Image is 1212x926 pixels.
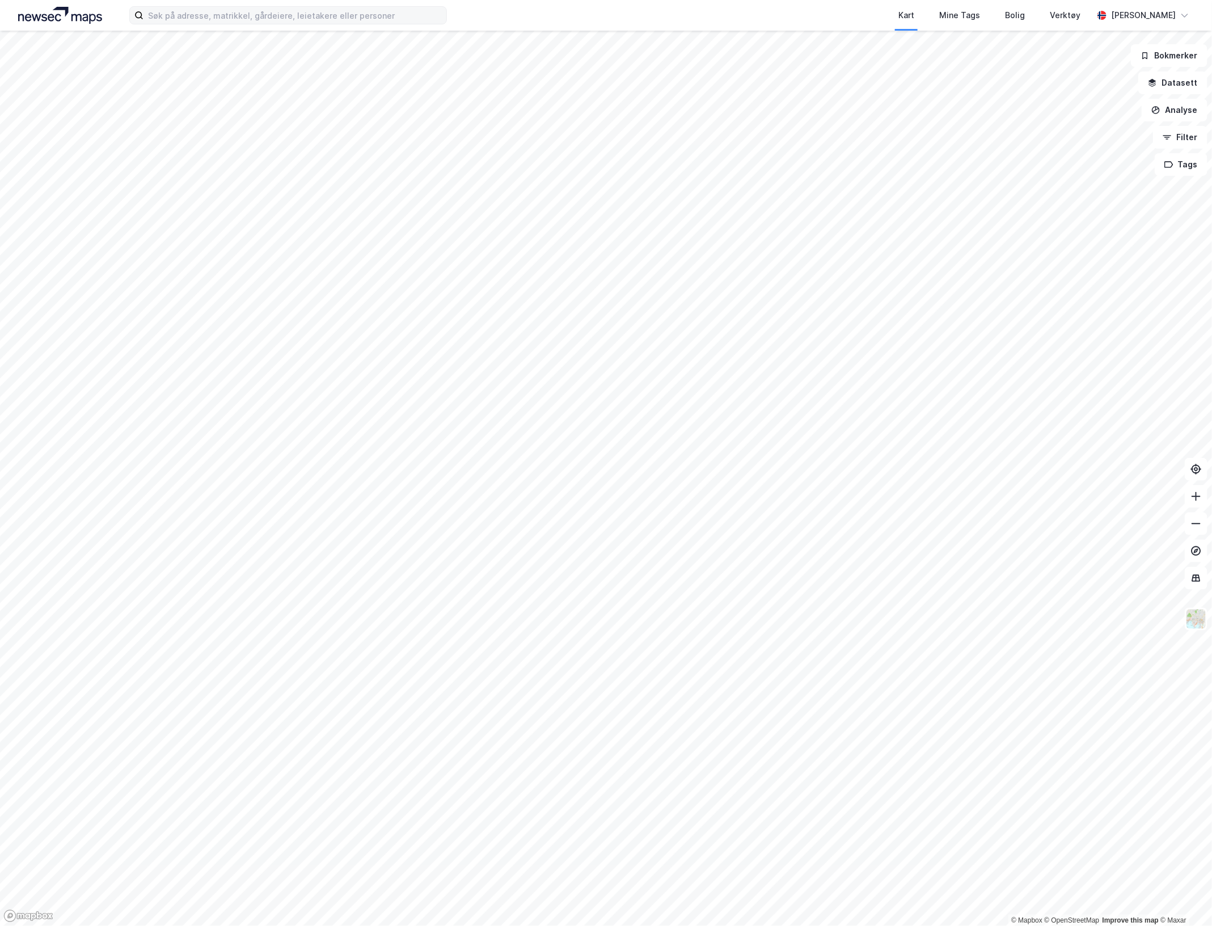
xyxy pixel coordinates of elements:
div: Mine Tags [939,9,980,22]
div: Verktøy [1050,9,1080,22]
iframe: Chat Widget [1155,872,1212,926]
input: Søk på adresse, matrikkel, gårdeiere, leietakere eller personer [143,7,446,24]
div: Kart [898,9,914,22]
div: Bolig [1005,9,1025,22]
div: Kontrollprogram for chat [1155,872,1212,926]
img: logo.a4113a55bc3d86da70a041830d287a7e.svg [18,7,102,24]
div: [PERSON_NAME] [1111,9,1176,22]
